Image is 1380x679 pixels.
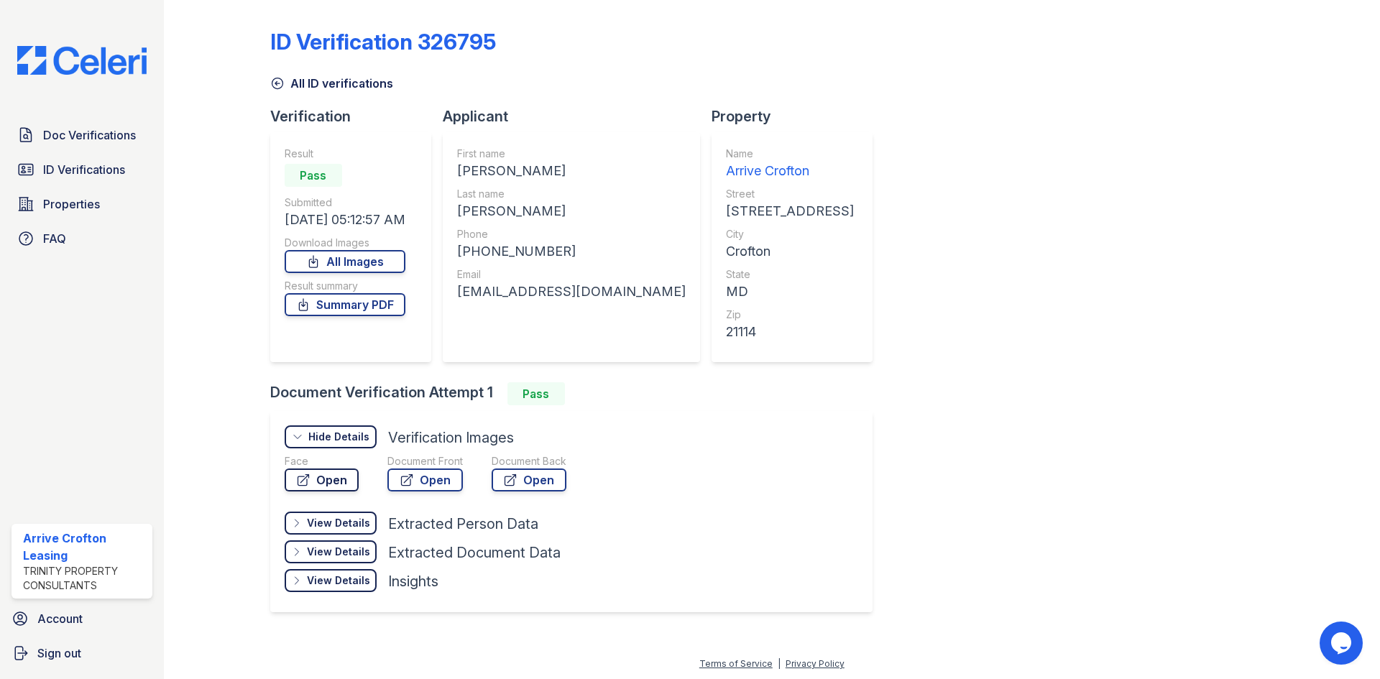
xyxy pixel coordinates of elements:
a: Open [387,468,463,491]
div: Document Back [492,454,566,468]
a: Doc Verifications [11,121,152,149]
span: FAQ [43,230,66,247]
a: Open [492,468,566,491]
div: 21114 [726,322,854,342]
a: Summary PDF [285,293,405,316]
a: Open [285,468,359,491]
div: State [726,267,854,282]
a: Privacy Policy [786,658,845,669]
div: [PERSON_NAME] [457,201,686,221]
div: MD [726,282,854,302]
div: Document Verification Attempt 1 [270,382,884,405]
div: City [726,227,854,241]
a: Name Arrive Crofton [726,147,854,181]
div: Result [285,147,405,161]
div: [STREET_ADDRESS] [726,201,854,221]
div: Pass [285,164,342,187]
div: Street [726,187,854,201]
div: Face [285,454,359,468]
div: Arrive Crofton Leasing [23,530,147,564]
div: View Details [307,573,370,588]
div: View Details [307,516,370,530]
div: Property [712,106,884,126]
div: ID Verification 326795 [270,29,496,55]
a: Sign out [6,639,158,668]
a: All ID verifications [270,75,393,92]
div: View Details [307,545,370,559]
span: Properties [43,195,100,213]
div: Download Images [285,236,405,250]
a: Properties [11,190,152,218]
div: [EMAIL_ADDRESS][DOMAIN_NAME] [457,282,686,302]
a: ID Verifications [11,155,152,184]
div: Crofton [726,241,854,262]
div: Arrive Crofton [726,161,854,181]
div: Insights [388,571,438,591]
a: Terms of Service [699,658,773,669]
div: Extracted Person Data [388,514,538,534]
div: Trinity Property Consultants [23,564,147,593]
span: Account [37,610,83,627]
div: Last name [457,187,686,201]
a: All Images [285,250,405,273]
iframe: chat widget [1320,622,1366,665]
div: Extracted Document Data [388,542,561,563]
div: Verification Images [388,428,514,448]
span: Doc Verifications [43,126,136,144]
div: Submitted [285,195,405,210]
div: Phone [457,227,686,241]
div: First name [457,147,686,161]
div: Name [726,147,854,161]
a: Account [6,604,158,633]
div: [PHONE_NUMBER] [457,241,686,262]
div: [DATE] 05:12:57 AM [285,210,405,230]
div: Verification [270,106,443,126]
div: Result summary [285,279,405,293]
a: FAQ [11,224,152,253]
div: [PERSON_NAME] [457,161,686,181]
div: Email [457,267,686,282]
div: Hide Details [308,430,369,444]
span: Sign out [37,645,81,662]
div: Pass [507,382,565,405]
div: Zip [726,308,854,322]
img: CE_Logo_Blue-a8612792a0a2168367f1c8372b55b34899dd931a85d93a1a3d3e32e68fde9ad4.png [6,46,158,75]
div: | [778,658,781,669]
span: ID Verifications [43,161,125,178]
div: Applicant [443,106,712,126]
div: Document Front [387,454,463,468]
